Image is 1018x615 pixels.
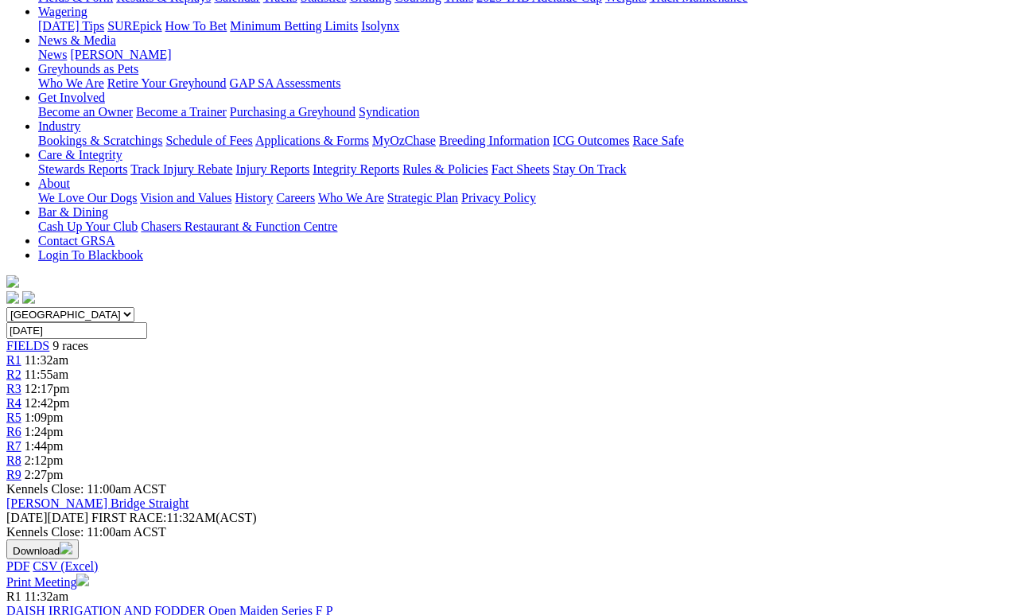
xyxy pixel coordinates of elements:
[107,76,227,90] a: Retire Your Greyhound
[25,396,70,410] span: 12:42pm
[6,353,21,367] span: R1
[6,511,88,524] span: [DATE]
[25,453,64,467] span: 2:12pm
[6,411,21,424] a: R5
[6,482,166,496] span: Kennels Close: 11:00am ACST
[25,425,64,438] span: 1:24pm
[52,339,88,352] span: 9 races
[492,162,550,176] a: Fact Sheets
[165,19,227,33] a: How To Bet
[165,134,252,147] a: Schedule of Fees
[130,162,232,176] a: Track Injury Rebate
[25,382,70,395] span: 12:17pm
[76,574,89,586] img: printer.svg
[6,339,49,352] a: FIELDS
[25,368,68,381] span: 11:55am
[140,191,231,204] a: Vision and Values
[107,19,161,33] a: SUREpick
[235,191,273,204] a: History
[553,134,629,147] a: ICG Outcomes
[25,590,68,603] span: 11:32am
[25,353,68,367] span: 11:32am
[461,191,536,204] a: Privacy Policy
[6,425,21,438] a: R6
[553,162,626,176] a: Stay On Track
[6,496,188,510] a: [PERSON_NAME] Bridge Straight
[38,191,137,204] a: We Love Our Dogs
[38,76,104,90] a: Who We Are
[91,511,166,524] span: FIRST RACE:
[387,191,458,204] a: Strategic Plan
[91,511,257,524] span: 11:32AM(ACST)
[6,559,1012,574] div: Download
[38,234,115,247] a: Contact GRSA
[6,291,19,304] img: facebook.svg
[60,542,72,555] img: download.svg
[38,191,1012,205] div: About
[230,76,341,90] a: GAP SA Assessments
[38,91,105,104] a: Get Involved
[25,411,64,424] span: 1:09pm
[6,275,19,288] img: logo-grsa-white.png
[136,105,227,119] a: Become a Trainer
[38,119,80,133] a: Industry
[632,134,683,147] a: Race Safe
[38,134,1012,148] div: Industry
[38,105,1012,119] div: Get Involved
[38,248,143,262] a: Login To Blackbook
[38,5,87,18] a: Wagering
[276,191,315,204] a: Careers
[230,105,356,119] a: Purchasing a Greyhound
[141,220,337,233] a: Chasers Restaurant & Function Centre
[6,453,21,467] a: R8
[255,134,369,147] a: Applications & Forms
[38,19,1012,33] div: Wagering
[6,590,21,603] span: R1
[359,105,419,119] a: Syndication
[235,162,309,176] a: Injury Reports
[38,19,104,33] a: [DATE] Tips
[6,468,21,481] a: R9
[38,105,133,119] a: Become an Owner
[313,162,399,176] a: Integrity Reports
[25,468,64,481] span: 2:27pm
[439,134,550,147] a: Breeding Information
[6,575,89,589] a: Print Meeting
[6,559,29,573] a: PDF
[6,539,79,559] button: Download
[33,559,98,573] a: CSV (Excel)
[25,439,64,453] span: 1:44pm
[6,511,48,524] span: [DATE]
[6,525,1012,539] div: Kennels Close: 11:00am ACST
[38,62,138,76] a: Greyhounds as Pets
[38,162,127,176] a: Stewards Reports
[38,220,138,233] a: Cash Up Your Club
[22,291,35,304] img: twitter.svg
[70,48,171,61] a: [PERSON_NAME]
[38,134,162,147] a: Bookings & Scratchings
[38,177,70,190] a: About
[6,322,147,339] input: Select date
[6,439,21,453] a: R7
[38,148,122,162] a: Care & Integrity
[38,162,1012,177] div: Care & Integrity
[38,76,1012,91] div: Greyhounds as Pets
[318,191,384,204] a: Who We Are
[38,205,108,219] a: Bar & Dining
[38,220,1012,234] div: Bar & Dining
[6,368,21,381] a: R2
[38,33,116,47] a: News & Media
[6,396,21,410] a: R4
[6,382,21,395] a: R3
[402,162,488,176] a: Rules & Policies
[372,134,436,147] a: MyOzChase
